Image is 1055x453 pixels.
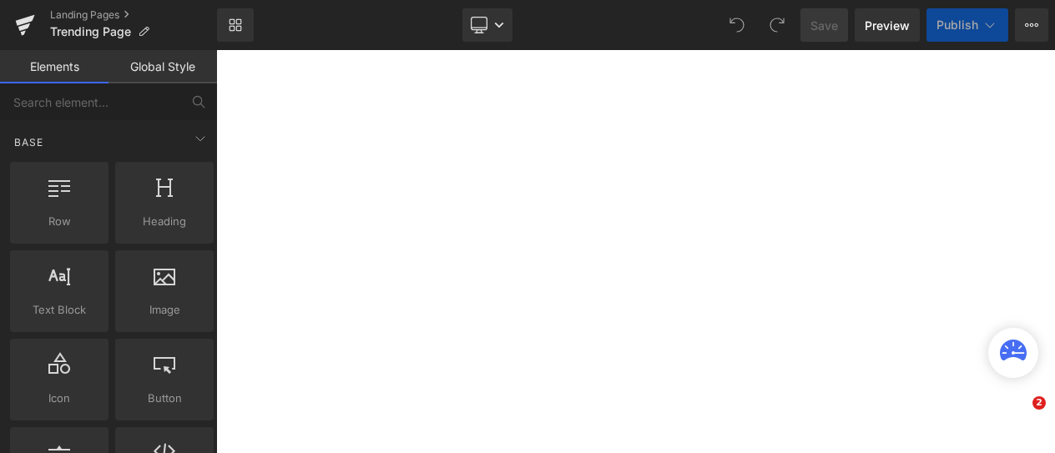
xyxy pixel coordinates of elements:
[217,8,254,42] a: New Library
[926,8,1008,42] button: Publish
[120,213,209,230] span: Heading
[50,25,131,38] span: Trending Page
[998,396,1038,436] iframe: Intercom live chat
[15,301,103,319] span: Text Block
[1015,8,1048,42] button: More
[109,50,217,83] a: Global Style
[865,17,910,34] span: Preview
[720,8,754,42] button: Undo
[120,301,209,319] span: Image
[810,17,838,34] span: Save
[13,134,45,150] span: Base
[15,390,103,407] span: Icon
[1032,396,1046,410] span: 2
[855,8,920,42] a: Preview
[15,213,103,230] span: Row
[760,8,794,42] button: Redo
[936,18,978,32] span: Publish
[120,390,209,407] span: Button
[50,8,217,22] a: Landing Pages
